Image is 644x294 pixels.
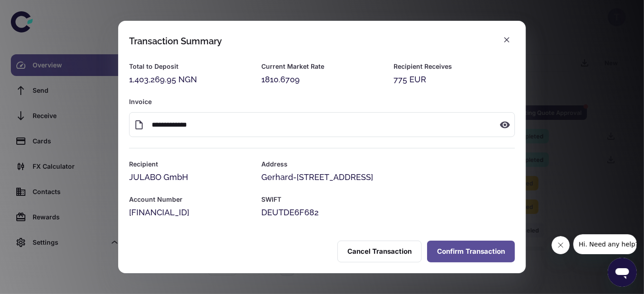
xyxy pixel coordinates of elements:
iframe: Close message [552,236,570,254]
div: [FINANCIAL_ID] [129,206,250,219]
h6: SWIFT [261,194,515,204]
div: DEUTDE6F682 [261,206,515,219]
button: Cancel Transaction [337,241,422,262]
span: Hi. Need any help? [5,6,65,14]
div: JULABO GmbH [129,171,250,184]
h6: Current Market Rate [261,62,383,71]
div: 775 EUR [394,73,515,86]
iframe: Button to launch messaging window [608,258,637,287]
h6: Invoice [129,97,515,107]
h6: Address [261,159,515,169]
h6: Recipient Receives [394,62,515,71]
h6: Recipient [129,159,250,169]
div: Transaction Summary [129,36,222,47]
button: Confirm Transaction [427,241,515,262]
div: Gerhard-[STREET_ADDRESS] [261,171,515,184]
iframe: Message from company [573,234,637,254]
div: 1810.6709 [261,73,383,86]
h6: Total to Deposit [129,62,250,71]
div: 1,403,269.95 NGN [129,73,250,86]
h6: Account Number [129,194,250,204]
